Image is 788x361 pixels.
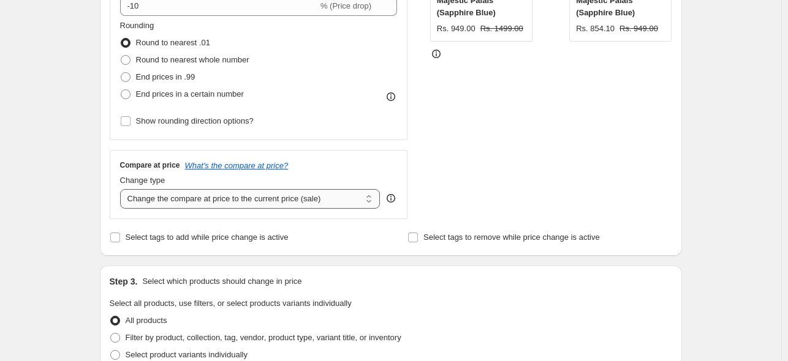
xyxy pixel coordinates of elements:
[110,275,138,288] h2: Step 3.
[136,116,254,125] span: Show rounding direction options?
[126,233,289,242] span: Select tags to add while price change is active
[120,21,154,30] span: Rounding
[136,89,244,99] span: End prices in a certain number
[576,23,615,35] div: Rs. 854.10
[385,192,397,204] div: help
[120,176,165,185] span: Change type
[480,23,523,35] strike: Rs. 1499.00
[437,23,475,35] div: Rs. 949.00
[136,38,210,47] span: Round to nearest .01
[136,72,195,81] span: End prices in .99
[423,233,600,242] span: Select tags to remove while price change is active
[619,23,658,35] strike: Rs. 949.00
[126,350,248,359] span: Select product variants individually
[185,161,289,170] button: What's the compare at price?
[110,299,352,308] span: Select all products, use filters, or select products variants individually
[126,316,167,325] span: All products
[120,160,180,170] h3: Compare at price
[126,333,401,342] span: Filter by product, collection, tag, vendor, product type, variant title, or inventory
[136,55,249,64] span: Round to nearest whole number
[142,275,301,288] p: Select which products should change in price
[320,1,371,10] span: % (Price drop)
